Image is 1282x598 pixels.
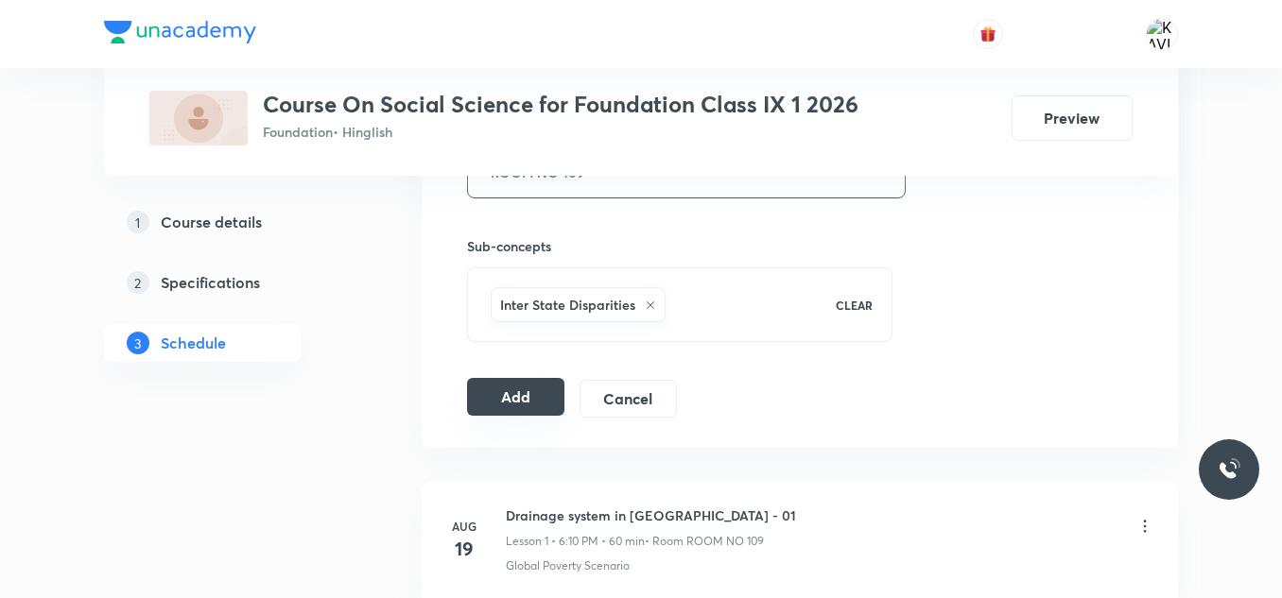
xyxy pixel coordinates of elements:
[445,518,483,535] h6: Aug
[104,21,256,43] img: Company Logo
[1146,18,1178,50] img: KAVITA YADAV
[127,211,149,233] p: 1
[467,236,892,256] h6: Sub-concepts
[973,19,1003,49] button: avatar
[161,211,262,233] h5: Course details
[467,378,564,416] button: Add
[104,203,361,241] a: 1Course details
[149,91,248,145] img: AF9C6416-4DB7-4B29-B39C-28BF5D8B8F48_plus.png
[263,91,858,118] h3: Course On Social Science for Foundation Class IX 1 2026
[836,297,873,314] p: CLEAR
[104,21,256,48] a: Company Logo
[506,557,630,574] p: Global Poverty Scenario
[1012,95,1133,141] button: Preview
[645,533,764,550] p: • Room ROOM NO 109
[127,271,149,294] p: 2
[1218,458,1240,481] img: ttu
[104,264,361,301] a: 2Specifications
[580,380,677,418] button: Cancel
[445,535,483,563] h4: 19
[161,271,260,294] h5: Specifications
[506,533,645,550] p: Lesson 1 • 6:10 PM • 60 min
[979,26,996,43] img: avatar
[506,505,796,525] h6: Drainage system in [GEOGRAPHIC_DATA] - 01
[161,332,226,354] h5: Schedule
[127,332,149,354] p: 3
[263,122,858,142] p: Foundation • Hinglish
[500,295,635,315] h6: Inter State Disparities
